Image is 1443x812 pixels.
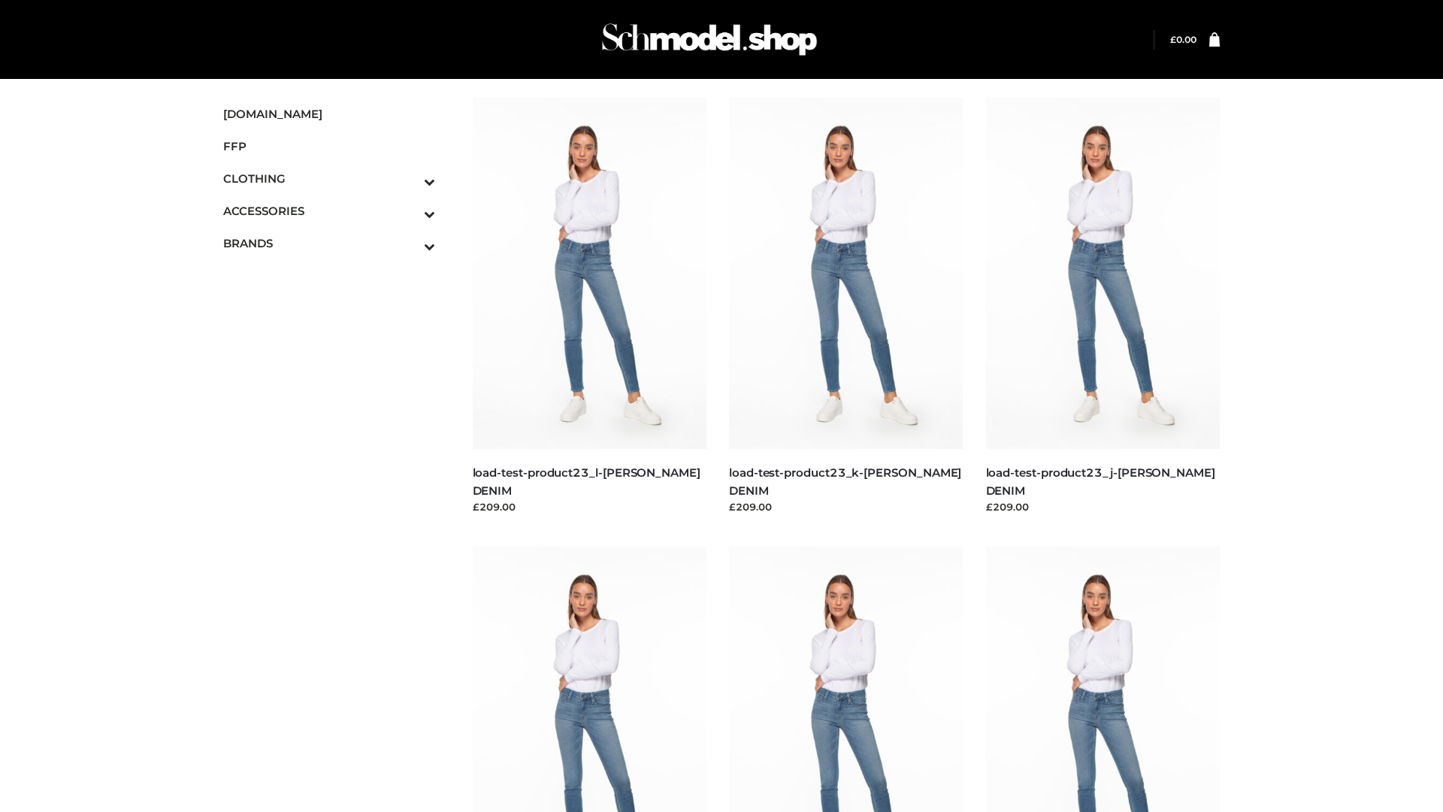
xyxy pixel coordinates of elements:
div: £209.00 [473,499,707,514]
span: [DOMAIN_NAME] [223,105,435,123]
a: load-test-product23_j-[PERSON_NAME] DENIM [986,465,1215,497]
a: [DOMAIN_NAME] [223,98,435,130]
a: load-test-product23_k-[PERSON_NAME] DENIM [729,465,961,497]
a: FFP [223,130,435,162]
span: FFP [223,138,435,155]
div: £209.00 [986,499,1221,514]
span: ACCESSORIES [223,202,435,220]
img: Schmodel Admin 964 [597,10,822,69]
a: ACCESSORIESToggle Submenu [223,195,435,227]
span: CLOTHING [223,170,435,187]
a: load-test-product23_l-[PERSON_NAME] DENIM [473,465,700,497]
bdi: 0.00 [1170,34,1196,45]
a: BRANDSToggle Submenu [223,227,435,259]
span: BRANDS [223,235,435,252]
button: Toggle Submenu [383,162,435,195]
div: £209.00 [729,499,964,514]
a: £0.00 [1170,34,1196,45]
a: CLOTHINGToggle Submenu [223,162,435,195]
button: Toggle Submenu [383,195,435,227]
button: Toggle Submenu [383,227,435,259]
span: £ [1170,34,1176,45]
